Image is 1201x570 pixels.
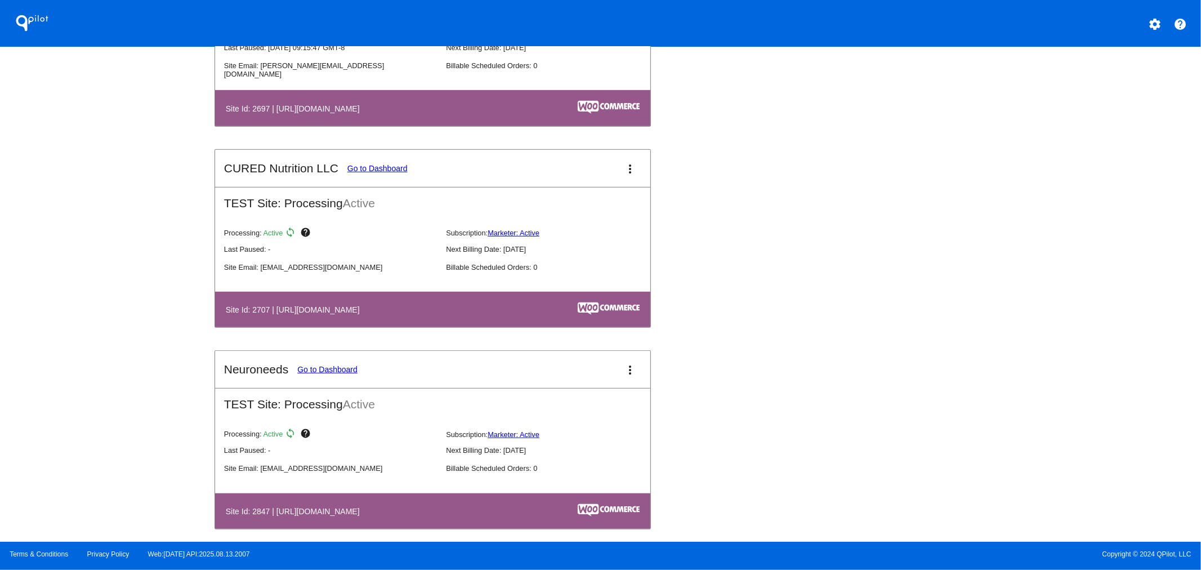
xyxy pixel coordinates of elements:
[264,430,283,439] span: Active
[446,229,659,237] p: Subscription:
[215,188,650,210] h2: TEST Site: Processing
[610,550,1191,558] span: Copyright © 2024 QPilot, LLC
[264,229,283,237] span: Active
[446,43,659,52] p: Next Billing Date: [DATE]
[297,365,358,374] a: Go to Dashboard
[226,104,365,113] h4: Site Id: 2697 | [URL][DOMAIN_NAME]
[578,504,640,516] img: c53aa0e5-ae75-48aa-9bee-956650975ee5
[623,363,637,377] mat-icon: more_vert
[224,227,437,241] p: Processing:
[224,446,437,455] p: Last Paused: -
[224,43,437,52] p: Last Paused: [DATE] 09:15:47 GMT-8
[215,389,650,411] h2: TEST Site: Processing
[224,363,288,376] h2: Neuroneeds
[488,229,539,237] a: Marketer: Active
[343,197,375,210] span: Active
[224,263,437,271] p: Site Email: [EMAIL_ADDRESS][DOMAIN_NAME]
[347,164,408,173] a: Go to Dashboard
[446,464,659,473] p: Billable Scheduled Orders: 0
[446,245,659,253] p: Next Billing Date: [DATE]
[623,162,637,176] mat-icon: more_vert
[1173,17,1187,31] mat-icon: help
[226,507,365,516] h4: Site Id: 2847 | [URL][DOMAIN_NAME]
[224,464,437,473] p: Site Email: [EMAIL_ADDRESS][DOMAIN_NAME]
[446,430,659,439] p: Subscription:
[488,430,539,439] a: Marketer: Active
[224,162,338,175] h2: CURED Nutrition LLC
[343,398,375,411] span: Active
[446,61,659,70] p: Billable Scheduled Orders: 0
[300,428,314,442] mat-icon: help
[224,61,437,78] p: Site Email: [PERSON_NAME][EMAIL_ADDRESS][DOMAIN_NAME]
[300,227,314,241] mat-icon: help
[224,428,437,442] p: Processing:
[10,550,68,558] a: Terms & Conditions
[1148,17,1162,31] mat-icon: settings
[446,446,659,455] p: Next Billing Date: [DATE]
[578,302,640,315] img: c53aa0e5-ae75-48aa-9bee-956650975ee5
[224,245,437,253] p: Last Paused: -
[446,263,659,271] p: Billable Scheduled Orders: 0
[87,550,130,558] a: Privacy Policy
[10,12,55,34] h1: QPilot
[578,101,640,113] img: c53aa0e5-ae75-48aa-9bee-956650975ee5
[226,305,365,314] h4: Site Id: 2707 | [URL][DOMAIN_NAME]
[148,550,250,558] a: Web:[DATE] API:2025.08.13.2007
[285,428,298,442] mat-icon: sync
[285,227,298,241] mat-icon: sync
